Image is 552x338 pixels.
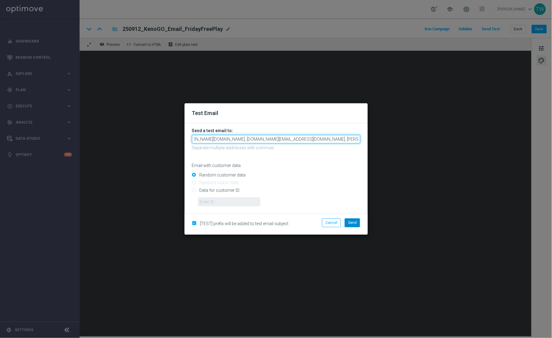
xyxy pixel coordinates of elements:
[348,221,357,225] span: Send
[192,145,360,150] p: Separate multiple addresses with commas
[345,218,360,227] button: Send
[200,221,289,226] span: [TEST] prefix will be added to test email subject
[198,198,260,206] input: Enter ID
[192,110,360,117] h2: Test Email
[322,218,341,227] button: Cancel
[198,172,246,178] label: Random customer data
[192,163,360,168] p: Email with customer data
[192,128,360,133] h3: Send a test email to:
